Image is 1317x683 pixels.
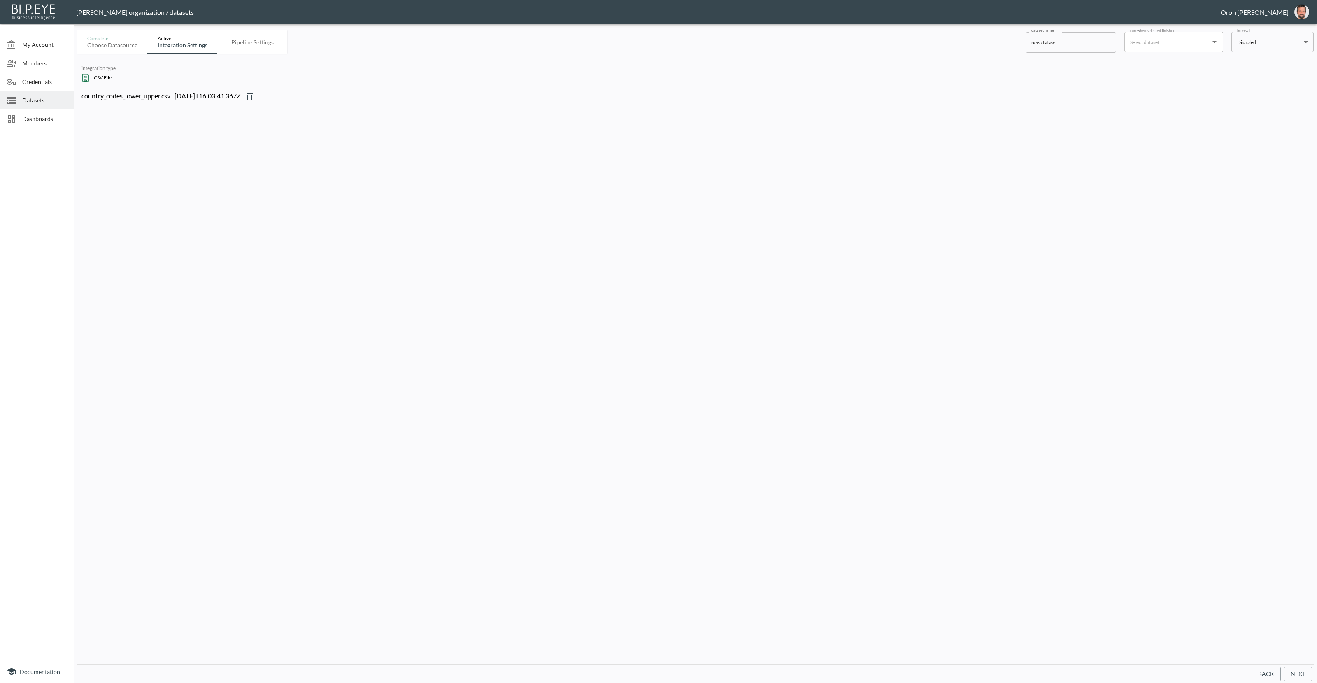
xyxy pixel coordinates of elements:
[1130,28,1175,33] label: run when selected finished
[1237,28,1250,33] label: interval
[87,42,137,49] div: Choose datasource
[1031,28,1054,33] label: dataset name
[7,667,67,676] a: Documentation
[10,2,58,21] img: bipeye-logo
[94,74,112,81] p: CSV File
[1128,35,1207,49] input: Select dataset
[1294,5,1309,19] img: f7df4f0b1e237398fe25aedd0497c453
[22,77,67,86] span: Credentials
[22,59,67,67] span: Members
[22,40,67,49] span: My Account
[81,65,1310,74] p: integration type
[231,39,274,46] div: Pipeline settings
[87,35,137,42] div: Complete
[158,35,207,42] div: Active
[175,92,241,102] div: [DATE]T16:03:41.367Z
[22,114,67,123] span: Dashboards
[76,8,1221,16] div: [PERSON_NAME] organization / datasets
[22,96,67,105] span: Datasets
[158,42,207,49] div: Integration settings
[1209,36,1220,48] button: Open
[20,668,60,675] span: Documentation
[1221,8,1289,16] div: Oron [PERSON_NAME]
[81,74,90,82] img: csv icon
[1237,37,1301,47] div: Disabled
[1252,667,1281,682] button: Back
[1284,667,1312,682] button: Next
[1289,2,1315,22] button: oron@bipeye.com
[81,92,170,102] div: country_codes_lower_upper.csv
